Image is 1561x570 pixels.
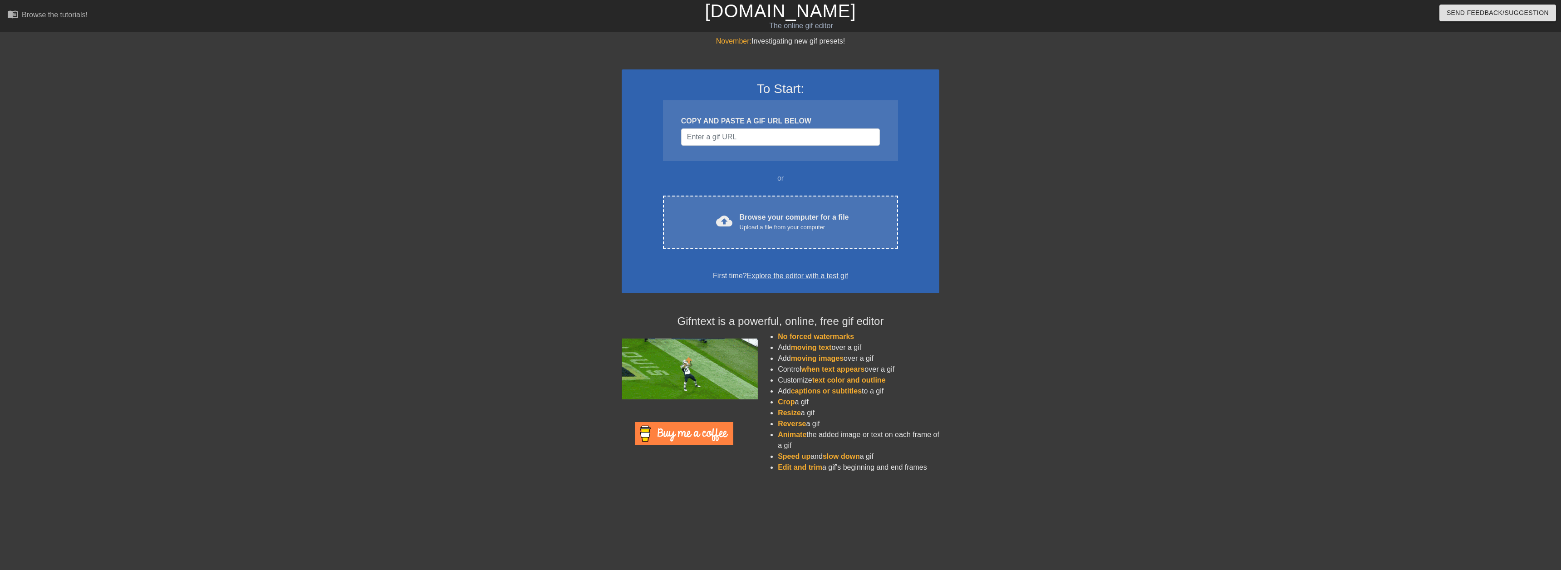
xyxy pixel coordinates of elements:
span: Reverse [778,420,806,427]
div: COPY AND PASTE A GIF URL BELOW [681,116,880,127]
span: No forced watermarks [778,333,854,340]
li: the added image or text on each frame of a gif [778,429,939,451]
span: Animate [778,431,806,438]
div: The online gif editor [525,20,1078,31]
li: and a gif [778,451,939,462]
span: moving text [791,344,832,351]
li: Customize [778,375,939,386]
span: Edit and trim [778,463,822,471]
li: a gif [778,397,939,408]
a: Explore the editor with a test gif [747,272,848,280]
span: cloud_upload [716,213,732,229]
div: First time? [633,270,928,281]
button: Send Feedback/Suggestion [1439,5,1556,21]
div: Investigating new gif presets! [622,36,939,47]
li: a gif [778,408,939,418]
h4: Gifntext is a powerful, online, free gif editor [622,315,939,328]
li: Add over a gif [778,342,939,353]
span: text color and outline [812,376,886,384]
span: Send Feedback/Suggestion [1447,7,1549,19]
div: Browse the tutorials! [22,11,88,19]
li: Control over a gif [778,364,939,375]
h3: To Start: [633,81,928,97]
li: Add to a gif [778,386,939,397]
a: Browse the tutorials! [7,9,88,23]
div: Browse your computer for a file [740,212,849,232]
span: November: [716,37,751,45]
li: a gif's beginning and end frames [778,462,939,473]
a: [DOMAIN_NAME] [705,1,856,21]
span: Speed up [778,452,810,460]
span: menu_book [7,9,18,20]
span: captions or subtitles [791,387,862,395]
li: Add over a gif [778,353,939,364]
span: moving images [791,354,844,362]
img: Buy Me A Coffee [635,422,733,445]
span: slow down [823,452,860,460]
img: football_small.gif [622,339,758,399]
input: Username [681,128,880,146]
div: or [645,173,916,184]
span: Resize [778,409,801,417]
li: a gif [778,418,939,429]
span: Crop [778,398,795,406]
div: Upload a file from your computer [740,223,849,232]
span: when text appears [801,365,865,373]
